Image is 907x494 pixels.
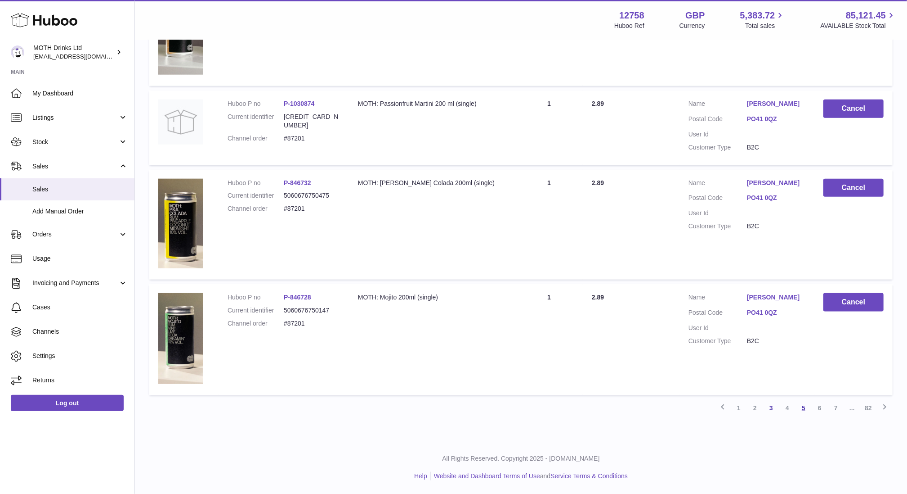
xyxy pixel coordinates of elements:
[688,130,747,139] dt: User Id
[158,100,203,145] img: no-photo.jpg
[740,9,786,30] a: 5,383.72 Total sales
[32,376,128,385] span: Returns
[688,293,747,304] dt: Name
[158,293,203,384] img: 127581729091276.png
[32,185,128,194] span: Sales
[284,179,311,186] a: P-846732
[679,22,705,30] div: Currency
[747,115,805,123] a: PO41 0QZ
[844,400,860,416] span: ...
[284,113,340,130] dd: [CREDIT_CARD_NUMBER]
[284,294,311,301] a: P-846728
[284,306,340,315] dd: 5060676750147
[763,400,779,416] a: 3
[747,179,805,187] a: [PERSON_NAME]
[592,179,604,186] span: 2.89
[688,194,747,204] dt: Postal Code
[860,400,876,416] a: 82
[820,9,896,30] a: 85,121.45 AVAILABLE Stock Total
[688,143,747,152] dt: Customer Type
[828,400,844,416] a: 7
[550,472,628,480] a: Service Terms & Conditions
[32,352,128,360] span: Settings
[32,254,128,263] span: Usage
[33,53,132,60] span: [EMAIL_ADDRESS][DOMAIN_NAME]
[11,45,24,59] img: orders@mothdrinks.com
[32,162,118,171] span: Sales
[685,9,705,22] strong: GBP
[434,472,540,480] a: Website and Dashboard Terms of Use
[32,138,118,146] span: Stock
[32,230,118,239] span: Orders
[823,179,884,197] button: Cancel
[33,44,114,61] div: MOTH Drinks Ltd
[846,9,886,22] span: 85,121.45
[284,191,340,200] dd: 5060676750475
[747,400,763,416] a: 2
[740,9,775,22] span: 5,383.72
[688,100,747,110] dt: Name
[745,22,785,30] span: Total sales
[358,179,506,187] div: MOTH: [PERSON_NAME] Colada 200ml (single)
[795,400,812,416] a: 5
[823,100,884,118] button: Cancel
[688,222,747,231] dt: Customer Type
[228,179,284,187] dt: Huboo P no
[688,209,747,218] dt: User Id
[747,194,805,202] a: PO41 0QZ
[614,22,644,30] div: Huboo Ref
[228,100,284,108] dt: Huboo P no
[619,9,644,22] strong: 12758
[358,100,506,108] div: MOTH: Passionfruit Martini 200 ml (single)
[688,179,747,190] dt: Name
[284,100,315,107] a: P-1030874
[228,293,284,302] dt: Huboo P no
[592,294,604,301] span: 2.89
[688,337,747,345] dt: Customer Type
[747,293,805,302] a: [PERSON_NAME]
[747,337,805,345] dd: B2C
[228,306,284,315] dt: Current identifier
[11,395,124,411] a: Log out
[32,113,118,122] span: Listings
[431,472,628,480] li: and
[228,134,284,143] dt: Channel order
[688,308,747,319] dt: Postal Code
[515,284,583,395] td: 1
[731,400,747,416] a: 1
[32,279,118,287] span: Invoicing and Payments
[592,100,604,107] span: 2.89
[823,293,884,312] button: Cancel
[228,204,284,213] dt: Channel order
[158,179,203,269] img: 127581729091396.png
[812,400,828,416] a: 6
[688,115,747,126] dt: Postal Code
[358,293,506,302] div: MOTH: Mojito 200ml (single)
[228,319,284,328] dt: Channel order
[515,91,583,165] td: 1
[32,327,128,336] span: Channels
[414,472,427,480] a: Help
[142,454,900,463] p: All Rights Reserved. Copyright 2025 - [DOMAIN_NAME]
[820,22,896,30] span: AVAILABLE Stock Total
[747,143,805,152] dd: B2C
[284,319,340,328] dd: #87201
[747,308,805,317] a: PO41 0QZ
[32,207,128,216] span: Add Manual Order
[779,400,795,416] a: 4
[228,113,284,130] dt: Current identifier
[515,170,583,280] td: 1
[688,324,747,332] dt: User Id
[32,303,128,312] span: Cases
[747,222,805,231] dd: B2C
[32,89,128,98] span: My Dashboard
[228,191,284,200] dt: Current identifier
[747,100,805,108] a: [PERSON_NAME]
[284,204,340,213] dd: #87201
[284,134,340,143] dd: #87201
